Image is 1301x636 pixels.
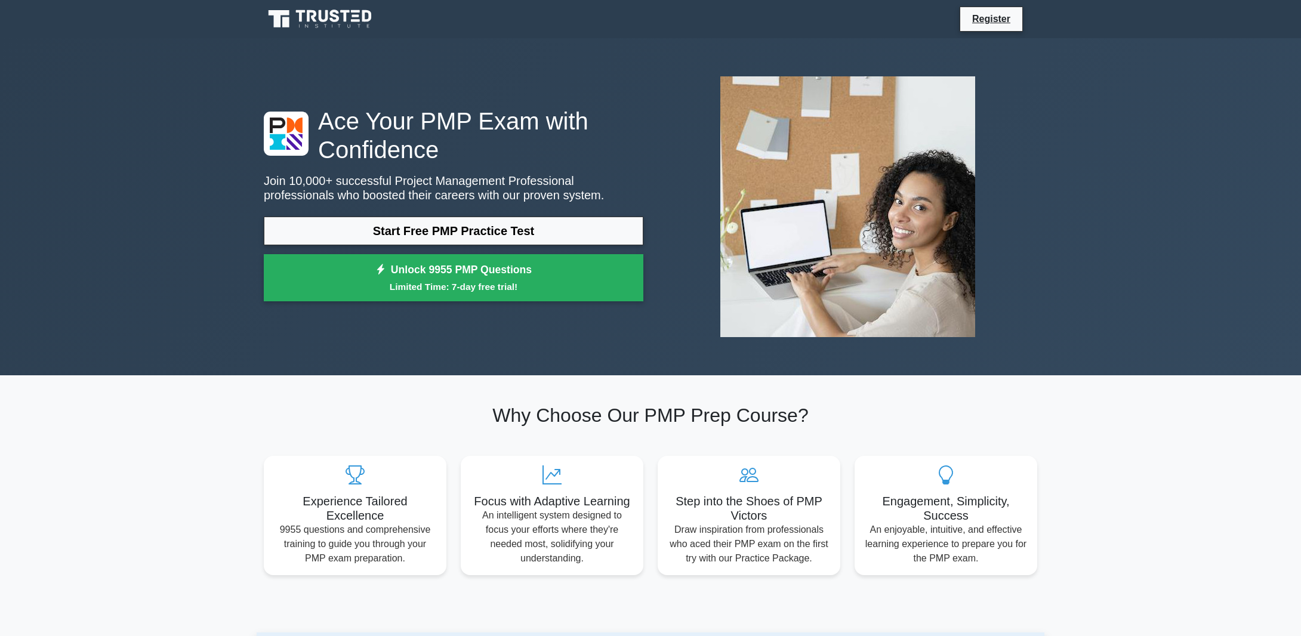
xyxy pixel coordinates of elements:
p: 9955 questions and comprehensive training to guide you through your PMP exam preparation. [273,523,437,566]
a: Unlock 9955 PMP QuestionsLimited Time: 7-day free trial! [264,254,643,302]
p: An enjoyable, intuitive, and effective learning experience to prepare you for the PMP exam. [864,523,1028,566]
h2: Why Choose Our PMP Prep Course? [264,404,1037,427]
p: Draw inspiration from professionals who aced their PMP exam on the first try with our Practice Pa... [667,523,831,566]
h5: Focus with Adaptive Learning [470,494,634,508]
p: Join 10,000+ successful Project Management Professional professionals who boosted their careers w... [264,174,643,202]
h5: Step into the Shoes of PMP Victors [667,494,831,523]
h1: Ace Your PMP Exam with Confidence [264,107,643,164]
h5: Experience Tailored Excellence [273,494,437,523]
a: Start Free PMP Practice Test [264,217,643,245]
p: An intelligent system designed to focus your efforts where they're needed most, solidifying your ... [470,508,634,566]
small: Limited Time: 7-day free trial! [279,280,628,294]
a: Register [965,11,1018,26]
h5: Engagement, Simplicity, Success [864,494,1028,523]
